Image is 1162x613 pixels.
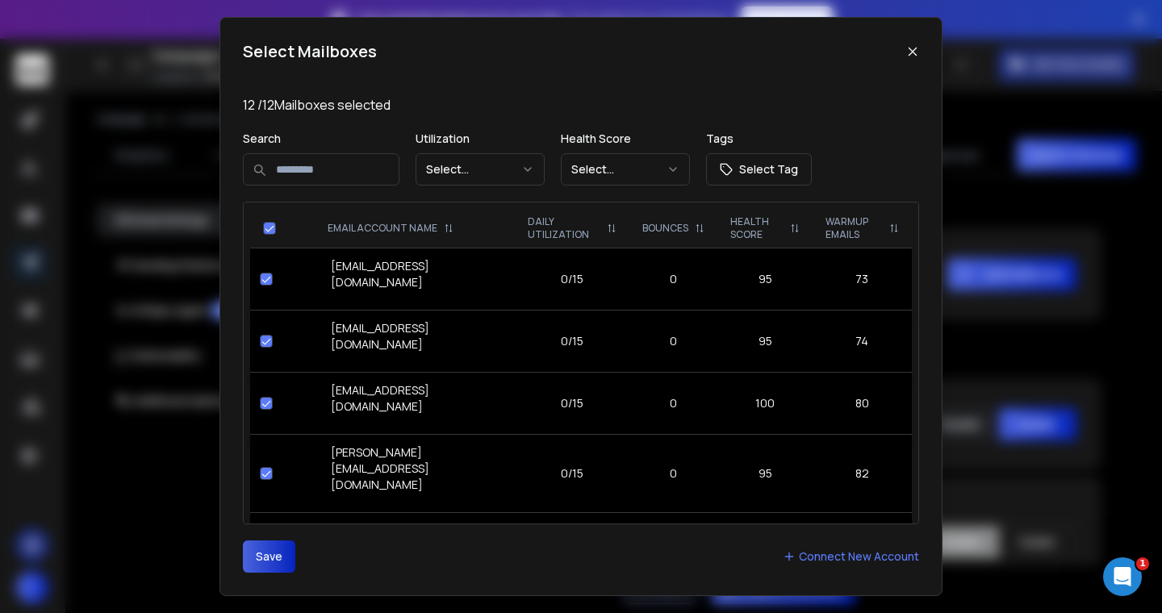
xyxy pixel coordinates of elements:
button: Select Tag [706,153,812,186]
p: WARMUP EMAILS [826,215,883,241]
p: 12 / 12 Mailboxes selected [243,95,919,115]
p: Search [243,131,399,147]
p: HEALTH SCORE [730,215,783,241]
button: Select... [561,153,690,186]
button: Select... [416,153,545,186]
p: Utilization [416,131,545,147]
p: DAILY UTILIZATION [528,215,600,241]
p: Health Score [561,131,690,147]
iframe: Intercom live chat [1103,557,1142,596]
p: Tags [706,131,812,147]
span: 1 [1136,557,1149,570]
